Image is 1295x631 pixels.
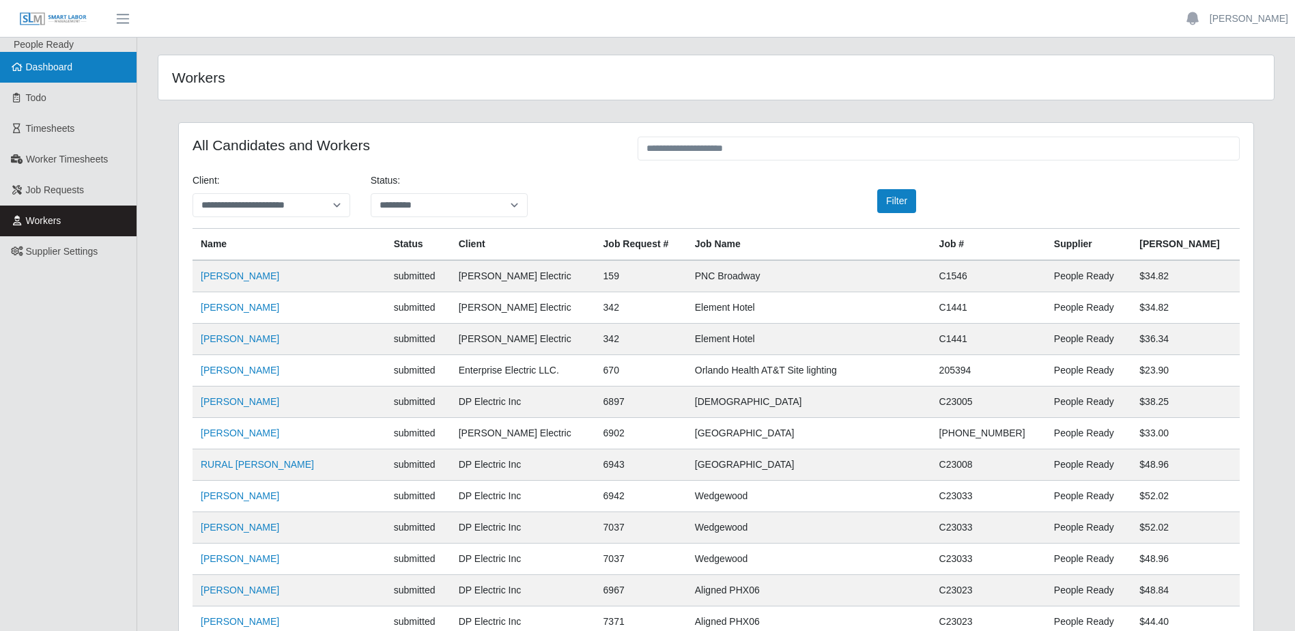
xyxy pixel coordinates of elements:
th: Client [451,229,595,261]
td: Aligned PHX06 [687,575,931,606]
td: DP Electric Inc [451,387,595,418]
td: 7037 [595,544,687,575]
td: [GEOGRAPHIC_DATA] [687,449,931,481]
span: People Ready [14,39,74,50]
a: [PERSON_NAME] [201,427,279,438]
span: Worker Timesheets [26,154,108,165]
td: People Ready [1046,449,1132,481]
h4: Workers [172,69,614,86]
th: Job # [931,229,1046,261]
a: [PERSON_NAME] [201,396,279,407]
span: Job Requests [26,184,85,195]
span: Timesheets [26,123,75,134]
a: [PERSON_NAME] [201,616,279,627]
a: [PERSON_NAME] [201,490,279,501]
td: DP Electric Inc [451,575,595,606]
td: People Ready [1046,292,1132,324]
td: $48.84 [1131,575,1240,606]
th: [PERSON_NAME] [1131,229,1240,261]
td: DP Electric Inc [451,512,595,544]
td: $34.82 [1131,260,1240,292]
th: Status [386,229,451,261]
td: People Ready [1046,512,1132,544]
td: Element Hotel [687,292,931,324]
td: submitted [386,449,451,481]
td: submitted [386,512,451,544]
td: $23.90 [1131,355,1240,387]
td: $48.96 [1131,449,1240,481]
td: People Ready [1046,387,1132,418]
a: [PERSON_NAME] [201,302,279,313]
td: C23033 [931,512,1046,544]
td: People Ready [1046,481,1132,512]
a: [PERSON_NAME] [201,553,279,564]
span: Dashboard [26,61,73,72]
td: Element Hotel [687,324,931,355]
td: submitted [386,481,451,512]
td: 7037 [595,512,687,544]
td: [PERSON_NAME] Electric [451,260,595,292]
h4: All Candidates and Workers [193,137,617,154]
td: [PERSON_NAME] Electric [451,324,595,355]
td: People Ready [1046,544,1132,575]
td: 159 [595,260,687,292]
td: Orlando Health AT&T Site lighting [687,355,931,387]
td: PNC Broadway [687,260,931,292]
a: [PERSON_NAME] [201,522,279,533]
td: 6897 [595,387,687,418]
td: $52.02 [1131,512,1240,544]
td: [PERSON_NAME] Electric [451,418,595,449]
th: Supplier [1046,229,1132,261]
td: submitted [386,292,451,324]
span: Workers [26,215,61,226]
td: C23033 [931,481,1046,512]
td: $33.00 [1131,418,1240,449]
td: submitted [386,260,451,292]
td: submitted [386,387,451,418]
td: C23033 [931,544,1046,575]
td: 6943 [595,449,687,481]
td: 670 [595,355,687,387]
td: submitted [386,544,451,575]
td: C1546 [931,260,1046,292]
td: $36.34 [1131,324,1240,355]
a: [PERSON_NAME] [201,333,279,344]
td: DP Electric Inc [451,481,595,512]
a: [PERSON_NAME] [201,270,279,281]
td: [DEMOGRAPHIC_DATA] [687,387,931,418]
td: [PHONE_NUMBER] [931,418,1046,449]
td: C23023 [931,575,1046,606]
td: People Ready [1046,575,1132,606]
td: People Ready [1046,418,1132,449]
button: Filter [877,189,916,213]
td: C23008 [931,449,1046,481]
td: submitted [386,324,451,355]
td: 6942 [595,481,687,512]
td: $38.25 [1131,387,1240,418]
td: Wedgewood [687,512,931,544]
td: People Ready [1046,355,1132,387]
td: Wedgewood [687,481,931,512]
th: Job Request # [595,229,687,261]
td: Enterprise Electric LLC. [451,355,595,387]
a: [PERSON_NAME] [1210,12,1288,26]
a: RURAL [PERSON_NAME] [201,459,314,470]
td: 342 [595,292,687,324]
a: [PERSON_NAME] [201,365,279,376]
td: C23005 [931,387,1046,418]
label: Status: [371,173,401,188]
span: Todo [26,92,46,103]
td: submitted [386,575,451,606]
img: SLM Logo [19,12,87,27]
td: [GEOGRAPHIC_DATA] [687,418,931,449]
td: 205394 [931,355,1046,387]
td: submitted [386,418,451,449]
td: People Ready [1046,324,1132,355]
td: $34.82 [1131,292,1240,324]
th: Job Name [687,229,931,261]
td: People Ready [1046,260,1132,292]
td: 6967 [595,575,687,606]
td: 6902 [595,418,687,449]
td: C1441 [931,324,1046,355]
td: submitted [386,355,451,387]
